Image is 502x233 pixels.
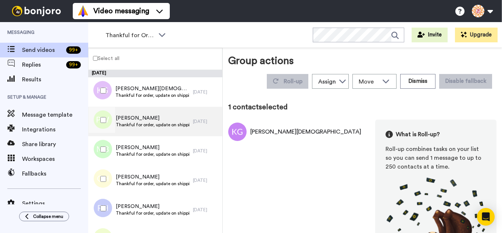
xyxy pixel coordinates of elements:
div: 99 + [66,61,81,68]
span: Send videos [22,46,63,54]
div: Assign [318,77,336,86]
label: Select all [89,54,119,63]
div: Open Intercom Messenger [477,208,495,226]
div: Roll-up combines tasks on your list so you can send 1 message to up to 250 contacts at a time. [386,145,486,171]
span: Integrations [22,125,88,134]
div: [DATE] [193,148,219,154]
span: Video messaging [93,6,149,16]
span: Thankful for Orders [105,31,155,40]
div: 99 + [66,46,81,54]
span: Fallbacks [22,169,88,178]
span: Share library [22,140,88,149]
span: Workspaces [22,155,88,163]
span: [PERSON_NAME] [116,203,189,210]
button: Upgrade [455,28,498,42]
div: 1 contact selected [228,102,496,112]
span: [PERSON_NAME][DEMOGRAPHIC_DATA] [115,85,189,92]
button: Roll-up [267,74,308,89]
button: Dismiss [400,74,435,89]
span: Thankful for order, update on shipping. [115,92,189,98]
span: Message template [22,110,88,119]
span: [PERSON_NAME] [116,144,189,151]
span: Thankful for order, update on shipping. [116,122,189,128]
div: [DATE] [193,207,219,213]
span: What is Roll-up? [396,130,440,139]
img: bj-logo-header-white.svg [9,6,64,16]
span: Collapse menu [33,213,63,219]
img: Image of Karen Gay [228,123,247,141]
button: Disable fallback [439,74,492,89]
button: Invite [412,28,448,42]
div: [DATE] [193,119,219,124]
span: Move [359,77,379,86]
span: Thankful for order, update on shipping. [116,181,189,187]
div: [DATE] [193,89,219,95]
span: Roll-up [284,78,302,84]
span: [PERSON_NAME] [116,173,189,181]
button: Collapse menu [19,212,69,221]
span: Replies [22,60,63,69]
img: vm-color.svg [77,5,89,17]
span: Results [22,75,88,84]
input: Select all [93,56,98,61]
span: [PERSON_NAME] [116,114,189,122]
span: Thankful for order, update on shipping. [116,151,189,157]
span: Thankful for order, update on shipping. [116,210,189,216]
div: [DATE] [88,70,222,77]
div: Group actions [228,53,294,71]
div: [DATE] [193,177,219,183]
div: [PERSON_NAME][DEMOGRAPHIC_DATA] [250,127,361,136]
span: Settings [22,199,88,208]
